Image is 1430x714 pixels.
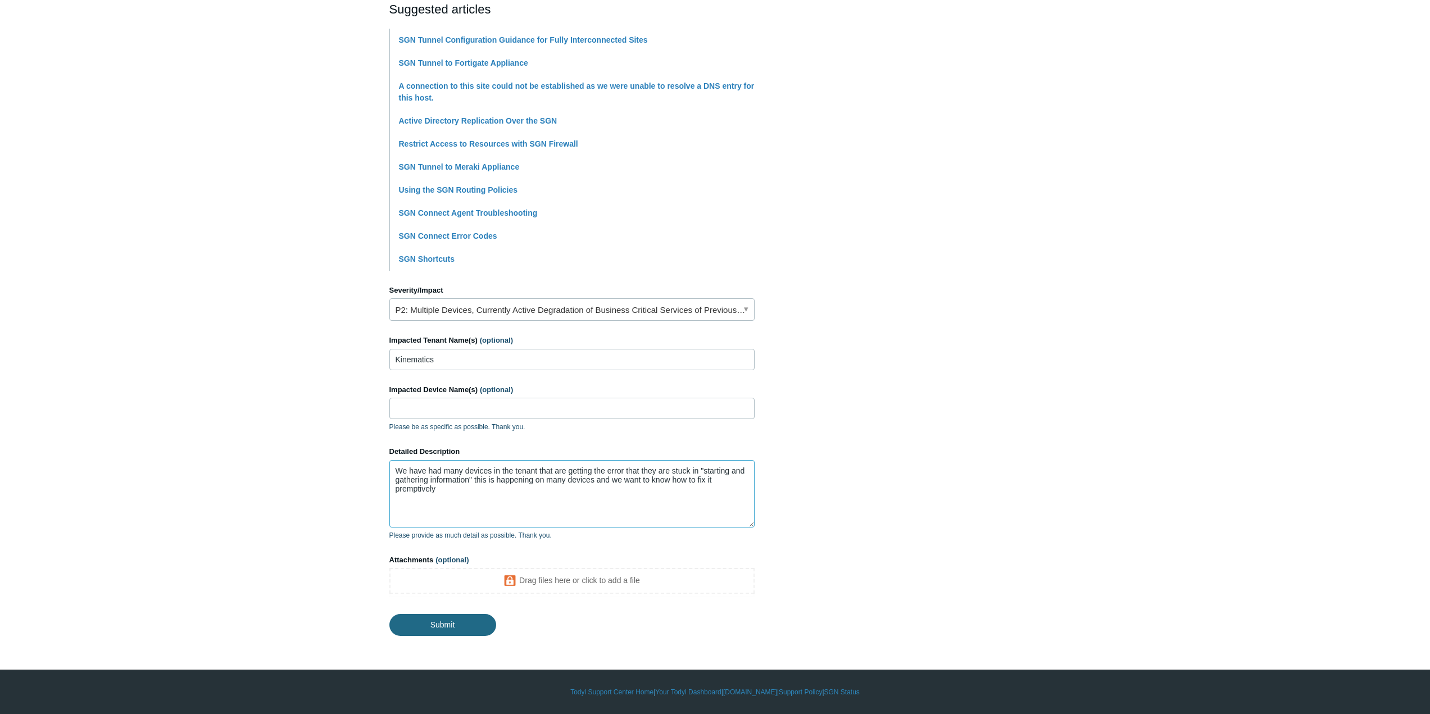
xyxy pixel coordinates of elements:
[824,687,860,697] a: SGN Status
[389,298,755,321] a: P2: Multiple Devices, Currently Active Degradation of Business Critical Services of Previously Wo...
[389,614,496,635] input: Submit
[389,554,755,566] label: Attachments
[399,254,455,263] a: SGN Shortcuts
[389,384,755,395] label: Impacted Device Name(s)
[389,530,755,540] p: Please provide as much detail as possible. Thank you.
[399,231,497,240] a: SGN Connect Error Codes
[389,285,755,296] label: Severity/Impact
[399,139,578,148] a: Restrict Access to Resources with SGN Firewall
[399,35,648,44] a: SGN Tunnel Configuration Guidance for Fully Interconnected Sites
[389,335,755,346] label: Impacted Tenant Name(s)
[389,422,755,432] p: Please be as specific as possible. Thank you.
[389,446,755,457] label: Detailed Description
[480,385,513,394] span: (optional)
[779,687,822,697] a: Support Policy
[389,687,1041,697] div: | | | |
[655,687,721,697] a: Your Todyl Dashboard
[399,116,557,125] a: Active Directory Replication Over the SGN
[570,687,653,697] a: Todyl Support Center Home
[399,208,538,217] a: SGN Connect Agent Troubleshooting
[399,81,755,102] a: A connection to this site could not be established as we were unable to resolve a DNS entry for t...
[480,336,513,344] span: (optional)
[399,58,528,67] a: SGN Tunnel to Fortigate Appliance
[723,687,777,697] a: [DOMAIN_NAME]
[399,185,518,194] a: Using the SGN Routing Policies
[435,556,469,564] span: (optional)
[399,162,520,171] a: SGN Tunnel to Meraki Appliance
